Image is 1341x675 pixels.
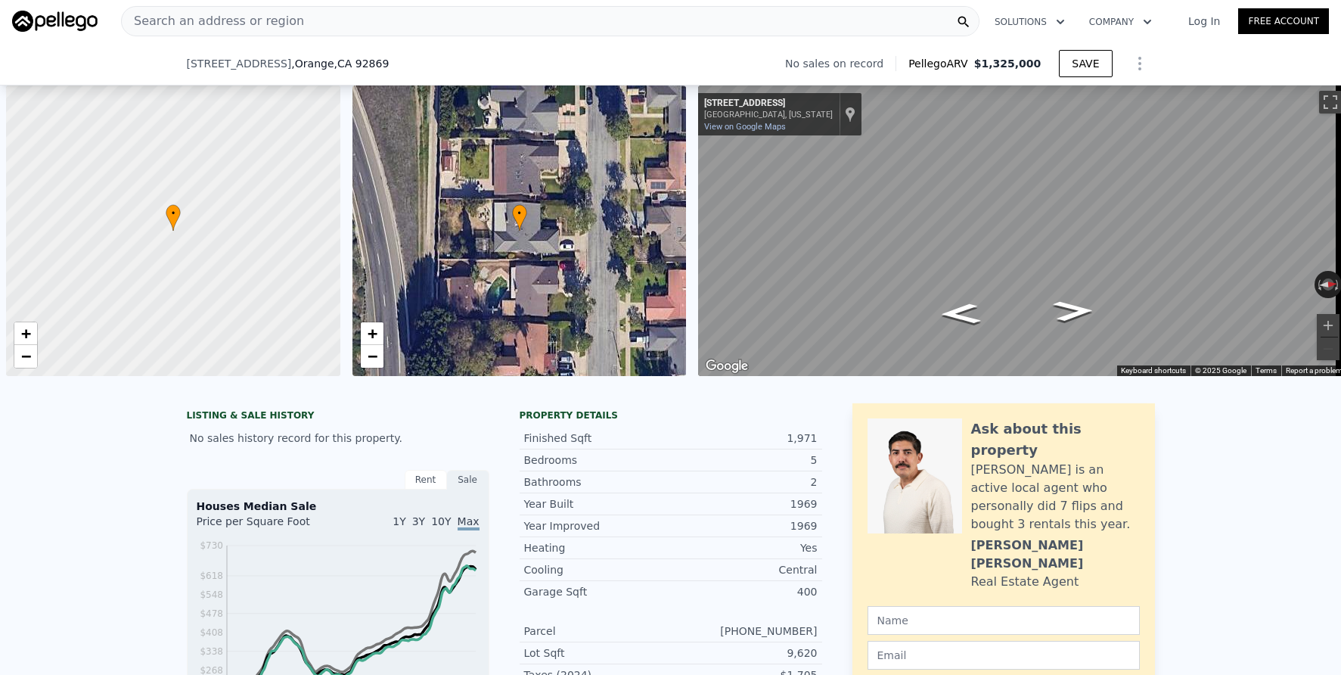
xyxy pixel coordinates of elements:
span: $1,325,000 [974,58,1041,70]
button: SAVE [1059,50,1112,77]
span: [STREET_ADDRESS] [187,56,292,71]
button: Zoom in [1317,314,1339,337]
div: Central [671,562,818,577]
span: 1Y [393,515,405,527]
div: No sales on record [785,56,896,71]
div: 5 [671,453,818,468]
div: 9,620 [671,645,818,661]
span: © 2025 Google [1195,366,1246,375]
button: Rotate counterclockwise [1315,271,1323,298]
div: [PERSON_NAME] [PERSON_NAME] [971,537,1140,573]
span: Max [458,515,480,530]
a: Zoom in [361,322,383,345]
a: Zoom in [14,322,37,345]
tspan: $408 [200,627,223,638]
div: 1969 [671,518,818,533]
div: No sales history record for this property. [187,425,489,452]
img: Google [702,356,752,376]
span: • [512,207,527,220]
a: Zoom out [14,345,37,368]
img: Pellego [12,11,98,32]
span: 10Y [431,515,451,527]
div: Garage Sqft [524,584,671,599]
div: Sale [447,470,489,490]
tspan: $478 [200,608,223,619]
tspan: $618 [200,571,223,581]
div: Price per Square Foot [197,514,338,538]
span: − [367,347,377,365]
span: , Orange [291,56,389,71]
a: Show location on map [845,106,855,123]
div: Finished Sqft [524,431,671,446]
div: Year Improved [524,518,671,533]
span: + [367,324,377,343]
span: , CA 92869 [334,58,390,70]
span: + [21,324,31,343]
button: Keyboard shortcuts [1121,365,1186,376]
div: 1,971 [671,431,818,446]
button: Solutions [982,8,1077,36]
div: Property details [520,409,822,421]
div: LISTING & SALE HISTORY [187,409,489,425]
div: • [166,204,181,231]
div: Lot Sqft [524,645,671,661]
button: Show Options [1125,48,1155,79]
span: • [166,207,181,220]
div: Real Estate Agent [971,573,1079,591]
path: Go North, S Breezy Way [1036,296,1111,326]
input: Email [868,641,1140,670]
div: [STREET_ADDRESS] [704,98,833,110]
tspan: $730 [200,540,223,551]
div: 2 [671,474,818,490]
div: Heating [524,540,671,555]
a: Terms (opens in new tab) [1256,366,1277,375]
span: Search an address or region [122,12,304,30]
button: Company [1077,8,1164,36]
div: [GEOGRAPHIC_DATA], [US_STATE] [704,110,833,120]
button: Zoom out [1317,337,1339,360]
a: Log In [1170,14,1238,29]
div: [PHONE_NUMBER] [671,624,818,639]
span: 3Y [412,515,425,527]
a: Free Account [1238,8,1329,34]
div: Bathrooms [524,474,671,490]
span: − [21,347,31,365]
div: Houses Median Sale [197,499,480,514]
div: [PERSON_NAME] is an active local agent who personally did 7 flips and bought 3 rentals this year. [971,461,1140,533]
a: View on Google Maps [704,122,786,132]
div: • [512,204,527,231]
a: Zoom out [361,345,383,368]
div: Rent [405,470,447,490]
div: 400 [671,584,818,599]
path: Go South, S Breezy Way [923,299,998,329]
input: Name [868,606,1140,635]
div: Cooling [524,562,671,577]
tspan: $338 [200,646,223,657]
a: Open this area in Google Maps (opens a new window) [702,356,752,376]
div: Ask about this property [971,418,1140,461]
div: Bedrooms [524,453,671,468]
div: 1969 [671,496,818,512]
div: Year Built [524,496,671,512]
div: Yes [671,540,818,555]
span: Pellego ARV [908,56,974,71]
div: Parcel [524,624,671,639]
tspan: $548 [200,589,223,600]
